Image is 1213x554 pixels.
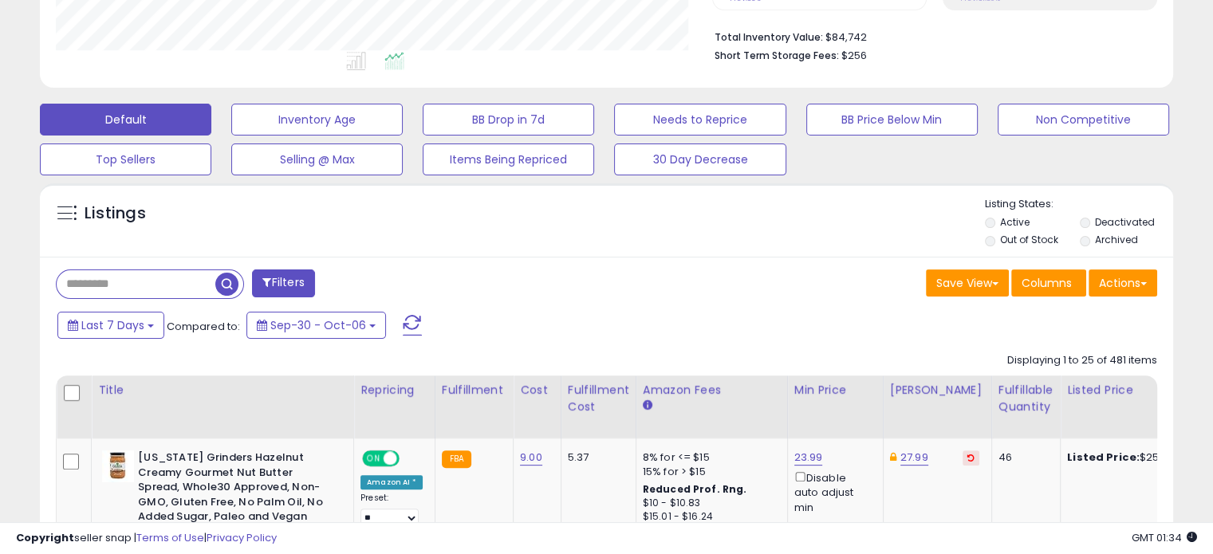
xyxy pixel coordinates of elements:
label: Archived [1094,233,1137,246]
div: Min Price [794,382,876,399]
button: Needs to Reprice [614,104,786,136]
button: Columns [1011,269,1086,297]
button: Filters [252,269,314,297]
a: Terms of Use [136,530,204,545]
span: Compared to: [167,319,240,334]
div: 8% for <= $15 [643,450,775,465]
button: Inventory Age [231,104,403,136]
b: Total Inventory Value: [715,30,823,44]
div: $10 - $10.83 [643,497,775,510]
a: Privacy Policy [207,530,277,545]
div: Repricing [360,382,428,399]
div: Displaying 1 to 25 of 481 items [1007,353,1157,368]
div: Disable auto adjust min [794,469,871,515]
a: 9.00 [520,450,542,466]
div: Amazon Fees [643,382,781,399]
button: Selling @ Max [231,143,403,175]
div: $25.97 [1067,450,1199,465]
button: Actions [1089,269,1157,297]
span: ON [364,452,384,466]
div: Amazon AI * [360,475,423,489]
label: Active [1000,215,1030,229]
p: Listing States: [985,197,1173,212]
button: BB Price Below Min [806,104,978,136]
b: [US_STATE] Grinders Hazelnut Creamy Gourmet Nut Butter Spread, Whole30 Approved, Non-GMO, Gluten ... [138,450,332,543]
b: Short Term Storage Fees: [715,49,839,62]
button: Save View [926,269,1009,297]
button: Top Sellers [40,143,211,175]
span: Sep-30 - Oct-06 [270,317,366,333]
div: Fulfillable Quantity [998,382,1053,415]
button: Non Competitive [998,104,1169,136]
img: 41R2pGIKIHL._SL40_.jpg [102,450,134,482]
div: 15% for > $15 [643,465,775,479]
label: Deactivated [1094,215,1154,229]
span: $256 [841,48,867,63]
div: [PERSON_NAME] [890,382,985,399]
div: Title [98,382,347,399]
div: Preset: [360,493,423,528]
button: Sep-30 - Oct-06 [246,312,386,339]
button: Default [40,104,211,136]
div: 46 [998,450,1048,465]
div: 5.37 [568,450,624,465]
a: 23.99 [794,450,823,466]
div: Listed Price [1067,382,1205,399]
li: $84,742 [715,26,1145,45]
div: Fulfillment [442,382,506,399]
strong: Copyright [16,530,74,545]
small: Amazon Fees. [643,399,652,413]
button: Items Being Repriced [423,143,594,175]
label: Out of Stock [1000,233,1058,246]
span: Columns [1022,275,1072,291]
div: Cost [520,382,554,399]
span: Last 7 Days [81,317,144,333]
div: Fulfillment Cost [568,382,629,415]
span: OFF [397,452,423,466]
b: Reduced Prof. Rng. [643,482,747,496]
span: 2025-10-14 01:34 GMT [1132,530,1197,545]
div: seller snap | | [16,531,277,546]
b: Listed Price: [1067,450,1140,465]
a: 27.99 [900,450,928,466]
small: FBA [442,450,471,468]
h5: Listings [85,202,146,225]
button: BB Drop in 7d [423,104,594,136]
button: Last 7 Days [57,312,164,339]
button: 30 Day Decrease [614,143,786,175]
